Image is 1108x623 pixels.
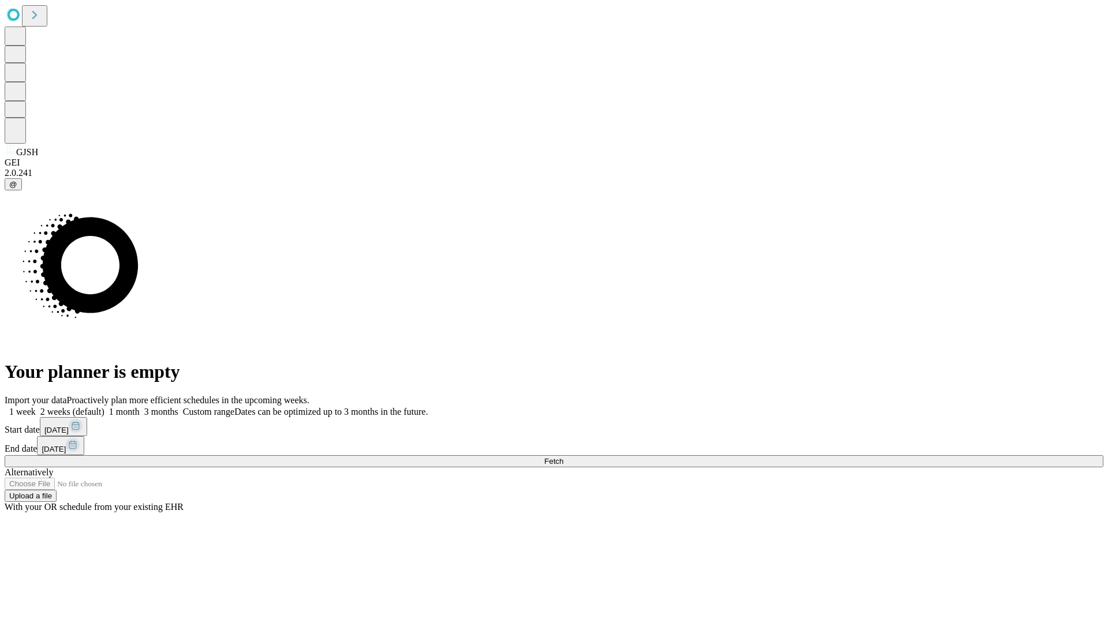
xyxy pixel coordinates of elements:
span: Dates can be optimized up to 3 months in the future. [234,407,428,416]
span: 1 week [9,407,36,416]
span: Fetch [544,457,563,466]
span: 2 weeks (default) [40,407,104,416]
span: @ [9,180,17,189]
button: @ [5,178,22,190]
span: 3 months [144,407,178,416]
button: Fetch [5,455,1103,467]
div: Start date [5,417,1103,436]
span: Import your data [5,395,67,405]
button: Upload a file [5,490,57,502]
span: [DATE] [44,426,69,434]
span: Proactively plan more efficient schedules in the upcoming weeks. [67,395,309,405]
span: With your OR schedule from your existing EHR [5,502,184,512]
span: Alternatively [5,467,53,477]
div: End date [5,436,1103,455]
h1: Your planner is empty [5,361,1103,382]
div: 2.0.241 [5,168,1103,178]
button: [DATE] [37,436,84,455]
span: GJSH [16,147,38,157]
span: [DATE] [42,445,66,453]
span: 1 month [109,407,140,416]
button: [DATE] [40,417,87,436]
div: GEI [5,157,1103,168]
span: Custom range [183,407,234,416]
